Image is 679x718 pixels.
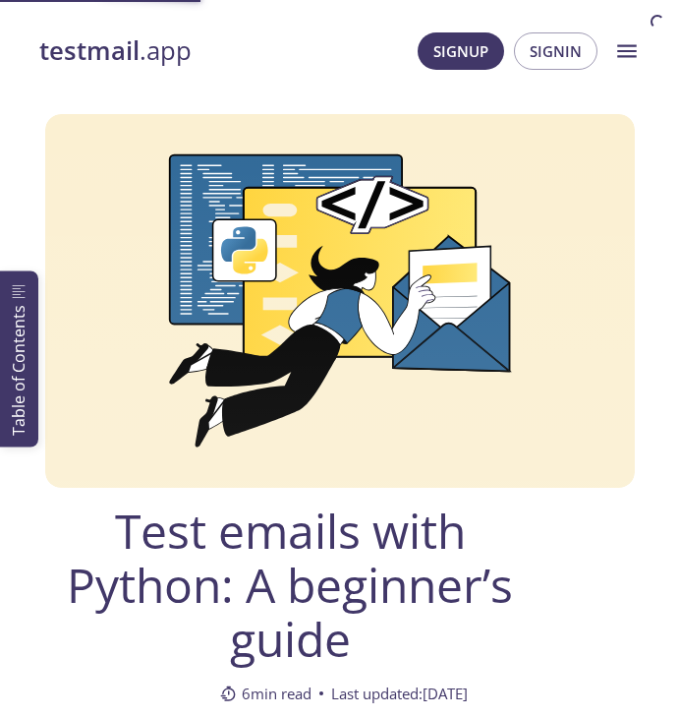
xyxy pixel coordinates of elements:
[39,504,540,666] span: Test emails with Python: A beginner’s guide
[220,682,311,705] span: 6 min read
[433,38,488,64] span: Signup
[514,32,597,70] button: Signin
[530,38,582,64] span: Signin
[418,32,504,70] button: Signup
[8,305,30,436] span: Table of Contents
[331,682,468,705] span: Last updated: [DATE]
[39,34,192,68] a: testmail.app
[602,27,651,76] button: menu
[39,33,140,68] strong: testmail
